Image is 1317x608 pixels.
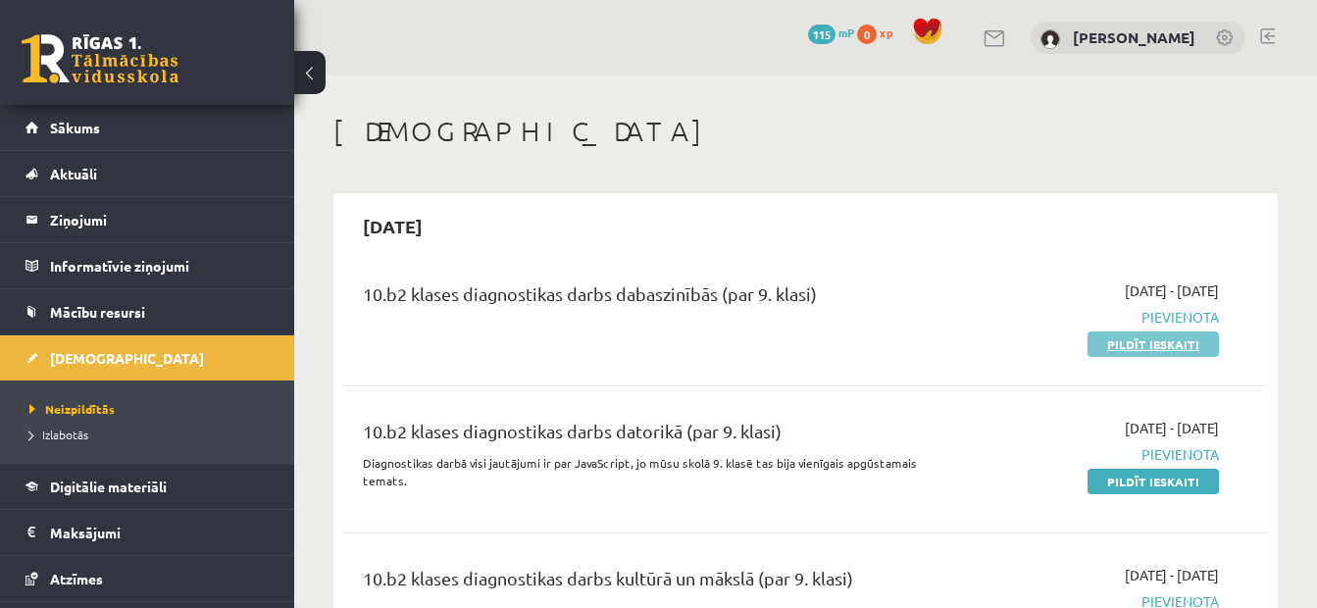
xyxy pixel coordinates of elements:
[50,119,100,136] span: Sākums
[363,418,924,454] div: 10.b2 klases diagnostikas darbs datorikā (par 9. klasi)
[25,335,270,380] a: [DEMOGRAPHIC_DATA]
[363,280,924,317] div: 10.b2 klases diagnostikas darbs dabaszinībās (par 9. klasi)
[50,478,167,495] span: Digitālie materiāli
[50,510,270,555] legend: Maksājumi
[25,556,270,601] a: Atzīmes
[880,25,892,40] span: xp
[857,25,902,40] a: 0 xp
[25,243,270,288] a: Informatīvie ziņojumi
[29,426,275,443] a: Izlabotās
[29,427,88,442] span: Izlabotās
[25,151,270,196] a: Aktuāli
[50,349,204,367] span: [DEMOGRAPHIC_DATA]
[25,289,270,334] a: Mācību resursi
[953,307,1219,328] span: Pievienota
[333,115,1278,148] h1: [DEMOGRAPHIC_DATA]
[29,400,275,418] a: Neizpildītās
[50,165,97,182] span: Aktuāli
[808,25,836,44] span: 115
[1125,280,1219,301] span: [DATE] - [DATE]
[1125,565,1219,585] span: [DATE] - [DATE]
[25,510,270,555] a: Maksājumi
[1088,331,1219,357] a: Pildīt ieskaiti
[50,570,103,587] span: Atzīmes
[29,401,115,417] span: Neizpildītās
[25,105,270,150] a: Sākums
[1040,29,1060,49] img: Karīna Žuržiu
[1073,27,1195,47] a: [PERSON_NAME]
[343,203,442,249] h2: [DATE]
[22,34,178,83] a: Rīgas 1. Tālmācības vidusskola
[1125,418,1219,438] span: [DATE] - [DATE]
[857,25,877,44] span: 0
[838,25,854,40] span: mP
[50,243,270,288] legend: Informatīvie ziņojumi
[25,464,270,509] a: Digitālie materiāli
[25,197,270,242] a: Ziņojumi
[50,197,270,242] legend: Ziņojumi
[1088,469,1219,494] a: Pildīt ieskaiti
[363,454,924,489] p: Diagnostikas darbā visi jautājumi ir par JavaScript, jo mūsu skolā 9. klasē tas bija vienīgais ap...
[808,25,854,40] a: 115 mP
[50,303,145,321] span: Mācību resursi
[953,444,1219,465] span: Pievienota
[363,565,924,601] div: 10.b2 klases diagnostikas darbs kultūrā un mākslā (par 9. klasi)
